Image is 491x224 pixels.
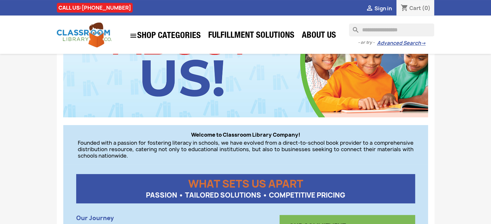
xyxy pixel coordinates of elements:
[76,215,267,221] h3: Our Journey
[409,5,421,12] span: Cart
[422,5,430,12] span: (0)
[299,30,339,43] a: About Us
[82,4,131,11] a: [PHONE_NUMBER]
[205,30,298,43] a: Fulfillment Solutions
[78,131,414,138] p: Welcome to Classroom Library Company!
[374,5,392,12] span: Sign in
[76,192,415,203] p: PASSION • TAILORED SOLUTIONS • COMPETITIVE PRICING
[358,39,377,46] span: - or try -
[57,23,112,47] img: Classroom Library Company
[129,32,137,40] i: 
[365,5,392,12] a:  Sign in
[63,6,428,117] img: CLC_About_Us.jpg
[365,5,373,13] i: 
[421,40,425,46] span: →
[57,3,133,13] div: CALL US:
[76,174,415,187] p: WHAT SETS US APART
[349,24,357,31] i: search
[349,24,434,36] input: Search
[377,40,425,46] a: Advanced Search→
[126,29,204,43] a: SHOP CATEGORIES
[78,140,414,159] p: Founded with a passion for fostering literacy in schools, we have evolved from a direct-to-school...
[400,5,408,12] i: shopping_cart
